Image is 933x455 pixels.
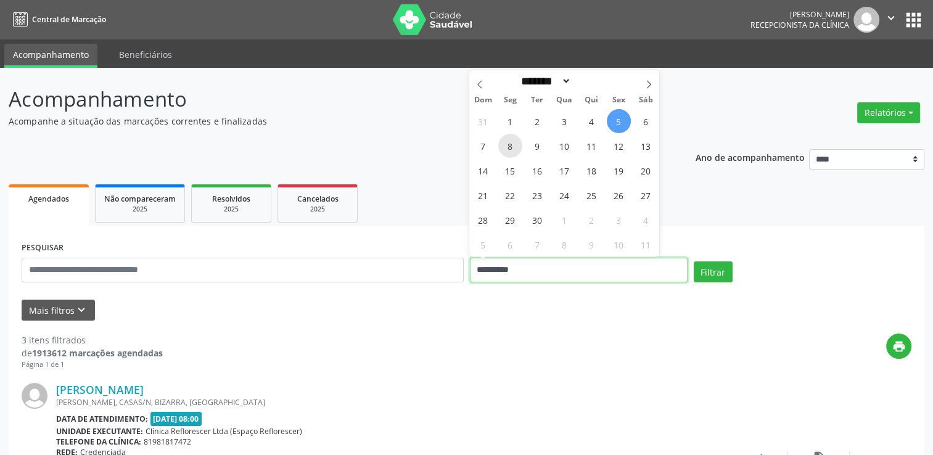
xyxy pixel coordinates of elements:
span: Outubro 10, 2025 [607,232,631,256]
div: 3 itens filtrados [22,334,163,346]
i: keyboard_arrow_down [75,303,88,317]
span: Setembro 19, 2025 [607,158,631,182]
button: apps [903,9,924,31]
span: Outubro 3, 2025 [607,208,631,232]
span: Setembro 8, 2025 [498,134,522,158]
span: Setembro 22, 2025 [498,183,522,207]
span: Setembro 26, 2025 [607,183,631,207]
span: [DATE] 08:00 [150,412,202,426]
span: Setembro 16, 2025 [525,158,549,182]
span: Outubro 5, 2025 [471,232,495,256]
span: Agendados [28,194,69,204]
i: print [892,340,906,353]
span: Resolvidos [212,194,250,204]
span: Setembro 29, 2025 [498,208,522,232]
span: Outubro 1, 2025 [553,208,577,232]
a: [PERSON_NAME] [56,383,144,396]
button: Relatórios [857,102,920,123]
span: Sex [605,96,632,104]
span: Setembro 14, 2025 [471,158,495,182]
span: Dom [469,96,496,104]
a: Central de Marcação [9,9,106,30]
p: Acompanhamento [9,84,650,115]
p: Acompanhe a situação das marcações correntes e finalizadas [9,115,650,128]
span: Setembro 28, 2025 [471,208,495,232]
span: Outubro 8, 2025 [553,232,577,256]
span: Setembro 2, 2025 [525,109,549,133]
span: Sáb [632,96,659,104]
span: Seg [496,96,524,104]
select: Month [517,75,572,88]
strong: 1913612 marcações agendadas [32,347,163,359]
span: 81981817472 [144,437,191,447]
span: Outubro 6, 2025 [498,232,522,256]
a: Beneficiários [110,44,181,65]
img: img [853,7,879,33]
b: Telefone da clínica: [56,437,141,447]
div: 2025 [104,205,176,214]
button:  [879,7,903,33]
span: Setembro 21, 2025 [471,183,495,207]
span: Outubro 4, 2025 [634,208,658,232]
span: Setembro 5, 2025 [607,109,631,133]
p: Ano de acompanhamento [696,149,805,165]
span: Setembro 30, 2025 [525,208,549,232]
span: Setembro 20, 2025 [634,158,658,182]
b: Unidade executante: [56,426,143,437]
span: Não compareceram [104,194,176,204]
span: Setembro 23, 2025 [525,183,549,207]
span: Cancelados [297,194,339,204]
div: [PERSON_NAME] [750,9,849,20]
span: Setembro 10, 2025 [553,134,577,158]
img: img [22,383,47,409]
span: Agosto 31, 2025 [471,109,495,133]
div: [PERSON_NAME], CASAS/N, BIZARRA, [GEOGRAPHIC_DATA] [56,397,726,408]
span: Setembro 1, 2025 [498,109,522,133]
span: Setembro 18, 2025 [580,158,604,182]
button: Filtrar [694,261,733,282]
button: print [886,334,911,359]
button: Mais filtroskeyboard_arrow_down [22,300,95,321]
span: Qui [578,96,605,104]
span: Setembro 15, 2025 [498,158,522,182]
span: Central de Marcação [32,14,106,25]
span: Setembro 27, 2025 [634,183,658,207]
span: Setembro 9, 2025 [525,134,549,158]
span: Setembro 6, 2025 [634,109,658,133]
span: Setembro 25, 2025 [580,183,604,207]
span: Outubro 11, 2025 [634,232,658,256]
div: 2025 [200,205,262,214]
span: Ter [524,96,551,104]
span: Outubro 2, 2025 [580,208,604,232]
span: Setembro 13, 2025 [634,134,658,158]
span: Setembro 17, 2025 [553,158,577,182]
span: Setembro 3, 2025 [553,109,577,133]
b: Data de atendimento: [56,414,148,424]
div: Página 1 de 1 [22,359,163,370]
span: Setembro 7, 2025 [471,134,495,158]
span: Outubro 7, 2025 [525,232,549,256]
span: Qua [551,96,578,104]
span: Setembro 11, 2025 [580,134,604,158]
span: Setembro 4, 2025 [580,109,604,133]
a: Acompanhamento [4,44,97,68]
div: 2025 [287,205,348,214]
span: Setembro 24, 2025 [553,183,577,207]
span: Outubro 9, 2025 [580,232,604,256]
input: Year [571,75,612,88]
span: Setembro 12, 2025 [607,134,631,158]
label: PESQUISAR [22,239,64,258]
div: de [22,346,163,359]
i:  [884,11,898,25]
span: Clínica Reflorescer Ltda (Espaço Reflorescer) [146,426,302,437]
span: Recepcionista da clínica [750,20,849,30]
